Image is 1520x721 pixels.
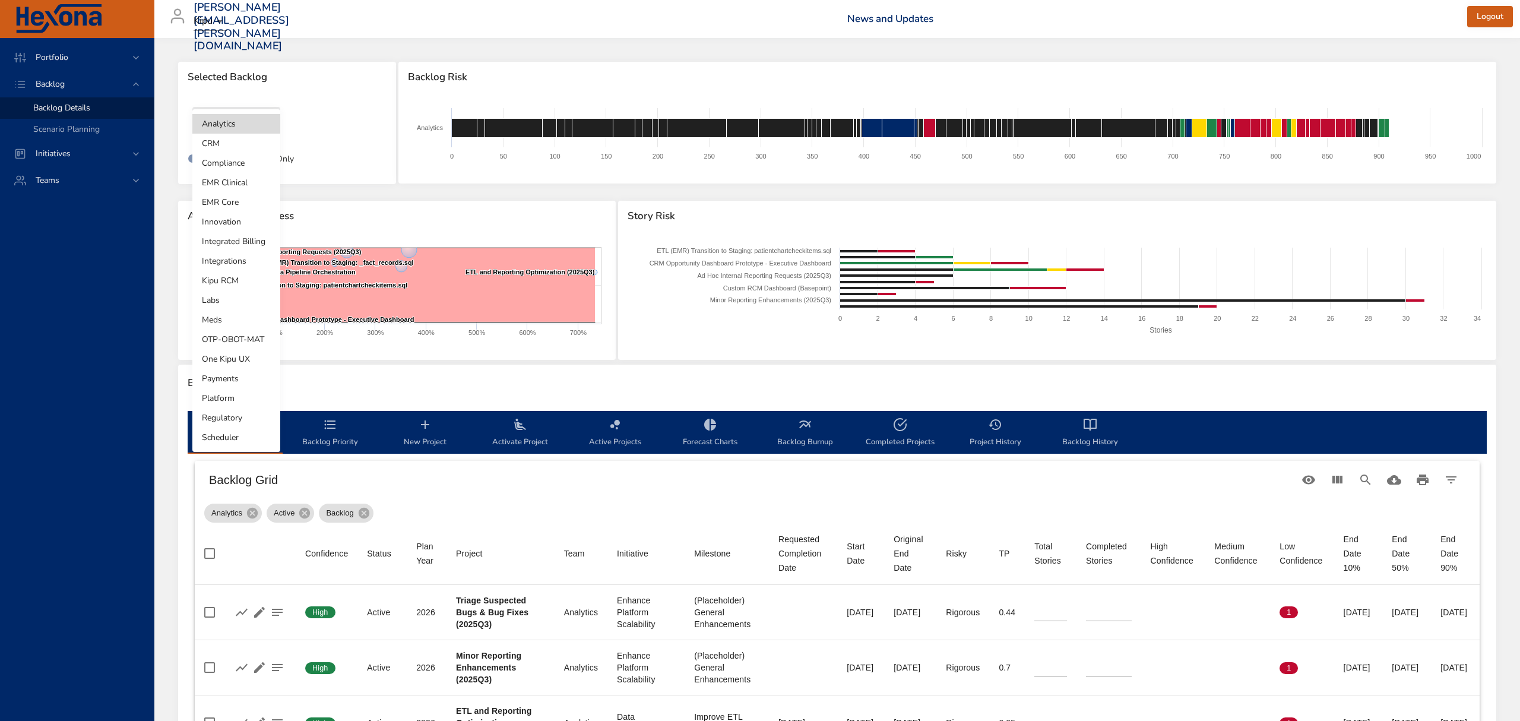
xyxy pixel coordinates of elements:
[192,349,280,369] li: One Kipu UX
[192,114,280,134] li: Analytics
[192,173,280,192] li: EMR Clinical
[192,388,280,408] li: Platform
[192,232,280,251] li: Integrated Billing
[192,271,280,290] li: Kipu RCM
[192,290,280,310] li: Labs
[192,369,280,388] li: Payments
[192,310,280,330] li: Meds
[192,330,280,349] li: OTP-OBOT-MAT
[192,212,280,232] li: Innovation
[192,428,280,447] li: Scheduler
[192,153,280,173] li: Compliance
[192,134,280,153] li: CRM
[192,408,280,428] li: Regulatory
[192,192,280,212] li: EMR Core
[192,251,280,271] li: Integrations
